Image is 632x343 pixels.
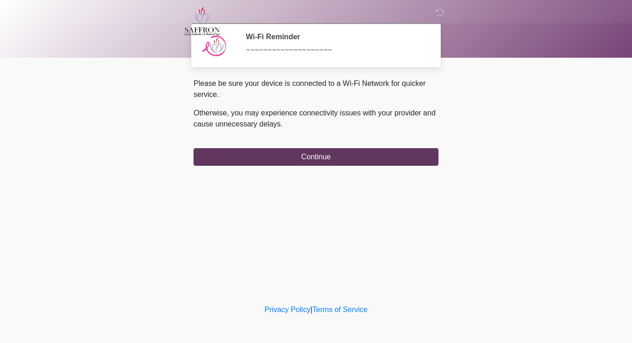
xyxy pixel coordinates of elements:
div: ~~~~~~~~~~~~~~~~~~~~ [246,45,425,56]
p: Otherwise, you may experience connectivity issues with your provider and cause unnecessary delays [194,108,438,130]
img: Saffron Laser Aesthetics and Medical Spa Logo [184,7,220,36]
p: Please be sure your device is connected to a Wi-Fi Network for quicker service. [194,78,438,100]
a: Privacy Policy [265,306,311,313]
button: Continue [194,148,438,166]
a: Terms of Service [312,306,367,313]
span: . [281,120,283,128]
img: Agent Avatar [201,32,228,60]
a: | [310,306,312,313]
